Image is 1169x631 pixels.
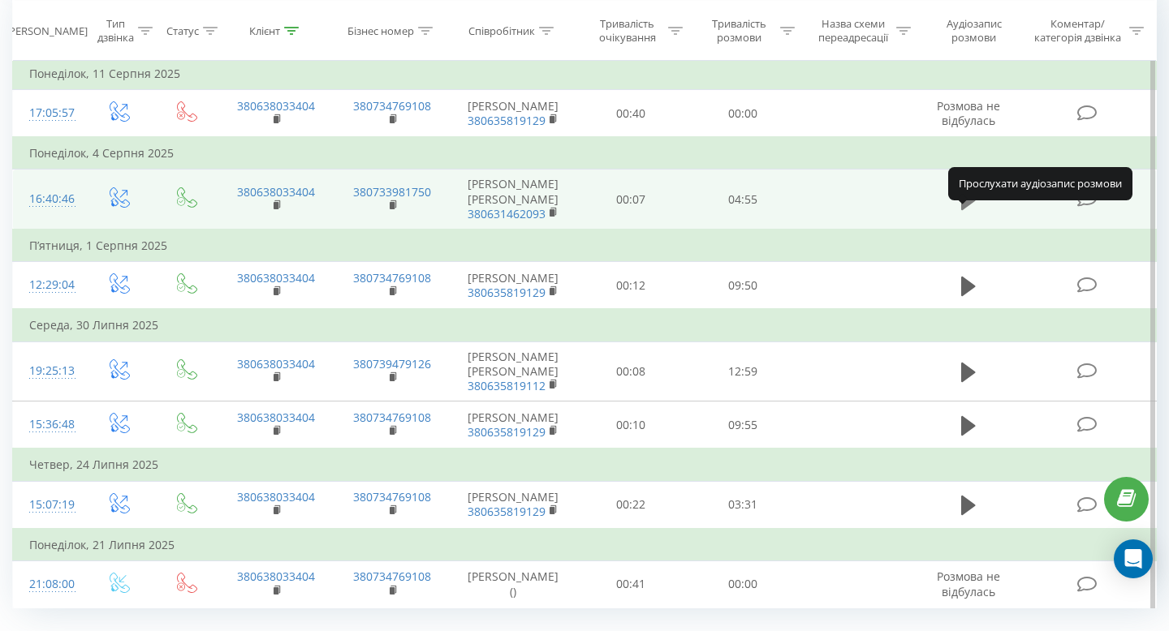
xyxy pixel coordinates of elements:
[166,24,199,37] div: Статус
[347,24,414,37] div: Бізнес номер
[13,230,1157,262] td: П’ятниця, 1 Серпня 2025
[451,90,576,138] td: [PERSON_NAME]
[687,90,799,138] td: 00:00
[687,170,799,230] td: 04:55
[237,410,315,425] a: 380638033404
[237,184,315,200] a: 380638033404
[237,569,315,584] a: 380638033404
[29,489,68,521] div: 15:07:19
[468,504,546,519] a: 380635819129
[353,184,431,200] a: 380733981750
[237,270,315,285] a: 380638033404
[687,341,799,401] td: 12:59
[468,24,535,37] div: Співробітник
[97,17,134,45] div: Тип дзвінка
[948,167,1132,200] div: Прослухати аудіозапис розмови
[237,356,315,371] a: 380638033404
[29,409,68,440] div: 15:36:48
[1030,17,1125,45] div: Коментар/категорія дзвінка
[468,206,546,221] a: 380631462093
[451,401,576,449] td: [PERSON_NAME]
[353,356,431,371] a: 380739479126
[451,170,576,230] td: [PERSON_NAME] [PERSON_NAME]
[353,410,431,425] a: 380734769108
[468,378,546,393] a: 380635819112
[6,24,88,37] div: [PERSON_NAME]
[468,113,546,128] a: 380635819129
[237,98,315,114] a: 380638033404
[353,489,431,504] a: 380734769108
[687,401,799,449] td: 09:55
[451,481,576,529] td: [PERSON_NAME]
[353,569,431,584] a: 380734769108
[29,355,68,387] div: 19:25:13
[29,97,68,129] div: 17:05:57
[13,309,1157,341] td: Середа, 30 Липня 2025
[13,58,1157,90] td: Понеділок, 11 Серпня 2025
[687,262,799,310] td: 09:50
[451,560,576,607] td: [PERSON_NAME] ()
[930,17,1018,45] div: Аудіозапис розмови
[576,401,688,449] td: 00:10
[13,529,1157,561] td: Понеділок, 21 Липня 2025
[1114,539,1153,578] div: Open Intercom Messenger
[701,17,776,45] div: Тривалість розмови
[576,170,688,230] td: 00:07
[576,341,688,401] td: 00:08
[29,569,68,600] div: 21:08:00
[451,341,576,401] td: [PERSON_NAME] [PERSON_NAME]
[353,270,431,285] a: 380734769108
[468,285,546,300] a: 380635819129
[13,449,1157,481] td: Четвер, 24 Липня 2025
[353,98,431,114] a: 380734769108
[29,269,68,301] div: 12:29:04
[937,98,1000,128] span: Розмова не відбулась
[590,17,665,45] div: Тривалість очікування
[687,481,799,529] td: 03:31
[576,262,688,310] td: 00:12
[576,560,688,607] td: 00:41
[687,560,799,607] td: 00:00
[468,424,546,440] a: 380635819129
[237,489,315,504] a: 380638033404
[29,183,68,215] div: 16:40:46
[576,481,688,529] td: 00:22
[13,137,1157,170] td: Понеділок, 4 Серпня 2025
[937,569,1000,599] span: Розмова не відбулась
[249,24,280,37] div: Клієнт
[576,90,688,138] td: 00:40
[813,17,892,45] div: Назва схеми переадресації
[451,262,576,310] td: [PERSON_NAME]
